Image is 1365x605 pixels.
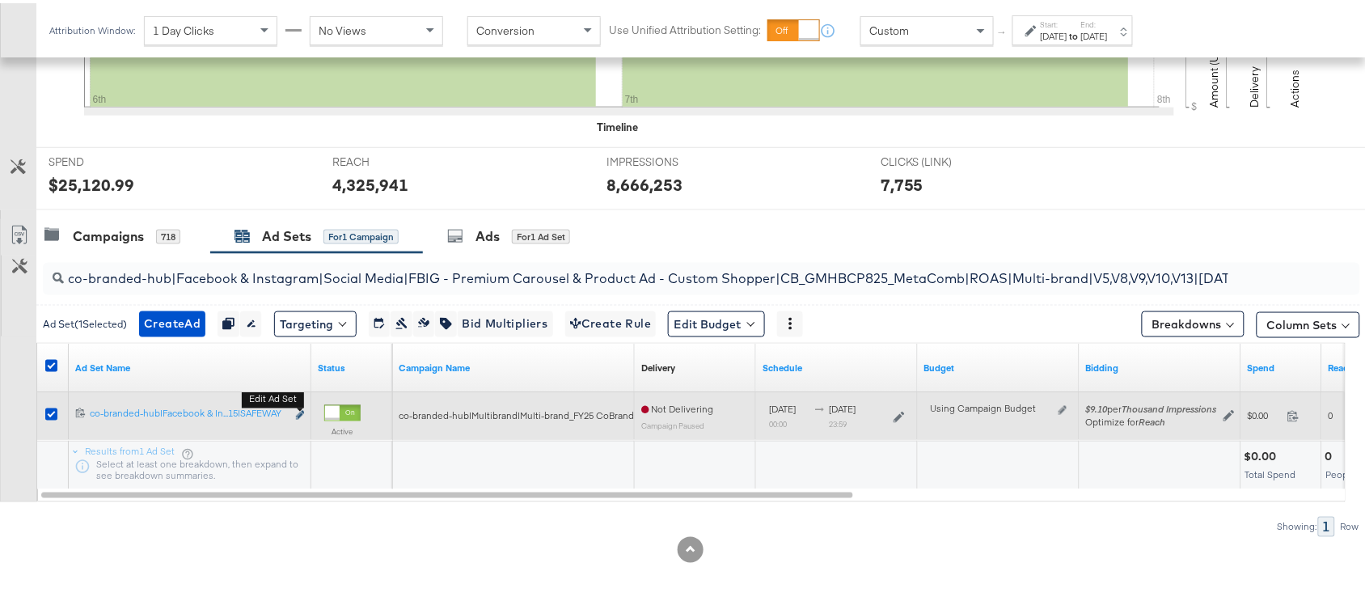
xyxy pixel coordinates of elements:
div: Ads [475,224,500,243]
div: Delivery [641,358,675,371]
div: 1 [1318,514,1335,534]
button: Breakdowns [1142,308,1245,334]
a: Shows your bid and optimisation settings for this Ad Set. [1086,358,1235,371]
span: Total Spend [1245,466,1296,478]
span: Conversion [476,20,535,35]
button: CreateAd [139,308,205,334]
div: $0.00 [1245,446,1282,462]
a: Shows the current budget of Ad Set. [924,358,1073,371]
text: Amount (USD) [1207,33,1222,104]
div: Ad Sets [262,224,311,243]
button: Edit Budget [668,308,765,334]
span: REACH [332,151,454,167]
a: Your Ad Set name. [75,358,305,371]
div: Timeline [597,116,638,132]
div: co-branded-hub|Facebook & In...15|SAFEWAY [90,404,286,417]
b: Edit ad set [242,388,304,405]
button: Create Rule [565,308,657,334]
sub: 23:59 [829,417,847,426]
div: Row [1340,518,1360,530]
div: 4,325,941 [332,170,408,193]
span: No Views [319,20,366,35]
span: co-branded-hub|Multibrand|Multi-brand_FY25 CoBrand National GMHBC P8|[PERSON_NAME]|[DATE]|[DATE]|... [399,407,1169,419]
div: 718 [156,226,180,241]
span: $0.00 [1248,407,1281,419]
a: Your campaign name. [399,358,628,371]
span: 0 [1329,407,1333,419]
em: Thousand Impressions [1122,400,1217,412]
div: Ad Set ( 1 Selected) [43,314,127,328]
label: Start: [1041,16,1067,27]
em: Reach [1139,413,1166,425]
span: [DATE] [829,400,856,412]
div: for 1 Ad Set [512,226,570,241]
a: The total amount spent to date. [1248,358,1316,371]
div: 0 [1325,446,1338,462]
sub: 00:00 [769,417,787,426]
span: Bid Multipliers [463,311,548,331]
span: per [1086,400,1217,412]
label: Use Unified Attribution Setting: [609,19,761,35]
a: Shows when your Ad Set is scheduled to deliver. [763,358,911,371]
span: CLICKS (LINK) [881,151,1002,167]
label: Active [324,424,361,434]
span: IMPRESSIONS [606,151,728,167]
label: End: [1081,16,1108,27]
div: [DATE] [1081,27,1108,40]
text: Actions [1288,66,1303,104]
div: Campaigns [73,224,144,243]
div: 8,666,253 [606,170,682,193]
div: 7,755 [881,170,923,193]
input: Search Ad Set Name, ID or Objective [64,253,1240,285]
a: Reflects the ability of your Ad Set to achieve delivery based on ad states, schedule and budget. [641,358,675,371]
div: [DATE] [1041,27,1067,40]
button: Targeting [274,308,357,334]
span: [DATE] [769,400,796,412]
div: $25,120.99 [49,170,134,193]
sub: Campaign Paused [641,418,704,428]
span: Create Ad [144,311,201,331]
span: Not Delivering [641,400,713,412]
button: Bid Multipliers [457,308,553,334]
span: People [1326,466,1357,478]
a: co-branded-hub|Facebook & In...15|SAFEWAY [90,404,286,421]
div: Using Campaign Budget [931,400,1054,412]
span: SPEND [49,151,170,167]
span: Custom [869,20,909,35]
em: $9.10 [1086,400,1108,412]
div: Optimize for [1086,413,1217,426]
button: Edit ad set [295,404,305,421]
div: Attribution Window: [49,22,136,33]
div: Showing: [1277,518,1318,530]
strong: to [1067,27,1081,39]
button: Column Sets [1257,309,1360,335]
text: Delivery [1248,63,1262,104]
span: 1 Day Clicks [153,20,214,35]
div: for 1 Campaign [323,226,399,241]
a: Shows the current state of your Ad Set. [318,358,386,371]
span: ↑ [995,27,1011,33]
span: Create Rule [570,311,652,331]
